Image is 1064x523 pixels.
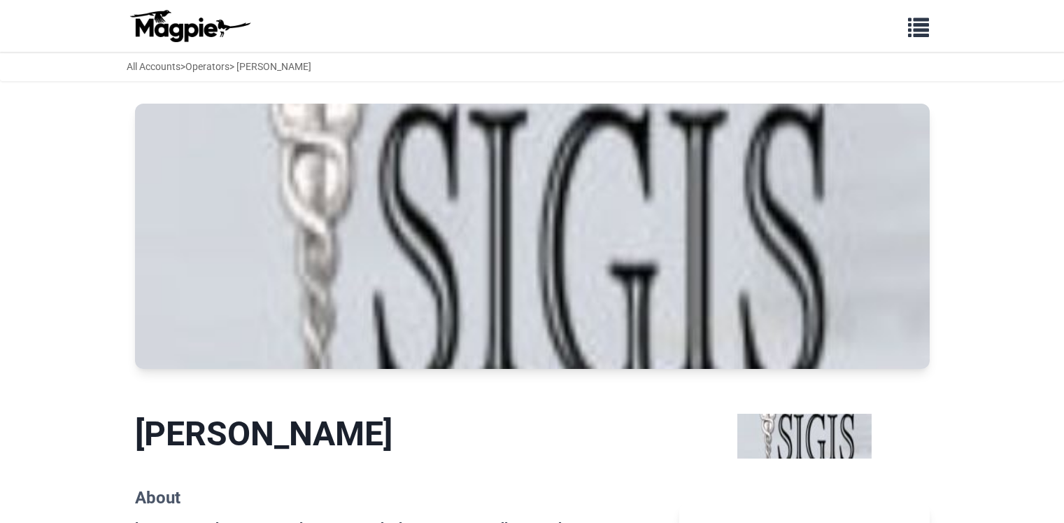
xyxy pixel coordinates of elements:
[127,59,311,74] div: > > [PERSON_NAME]
[185,61,229,72] a: Operators
[737,414,872,459] img: Sigis Carbondale logo
[127,9,253,43] img: logo-ab69f6fb50320c5b225c76a69d11143b.png
[127,61,180,72] a: All Accounts
[135,104,930,369] img: Sigis Carbondale banner
[135,414,658,454] h1: [PERSON_NAME]
[135,488,658,508] h2: About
